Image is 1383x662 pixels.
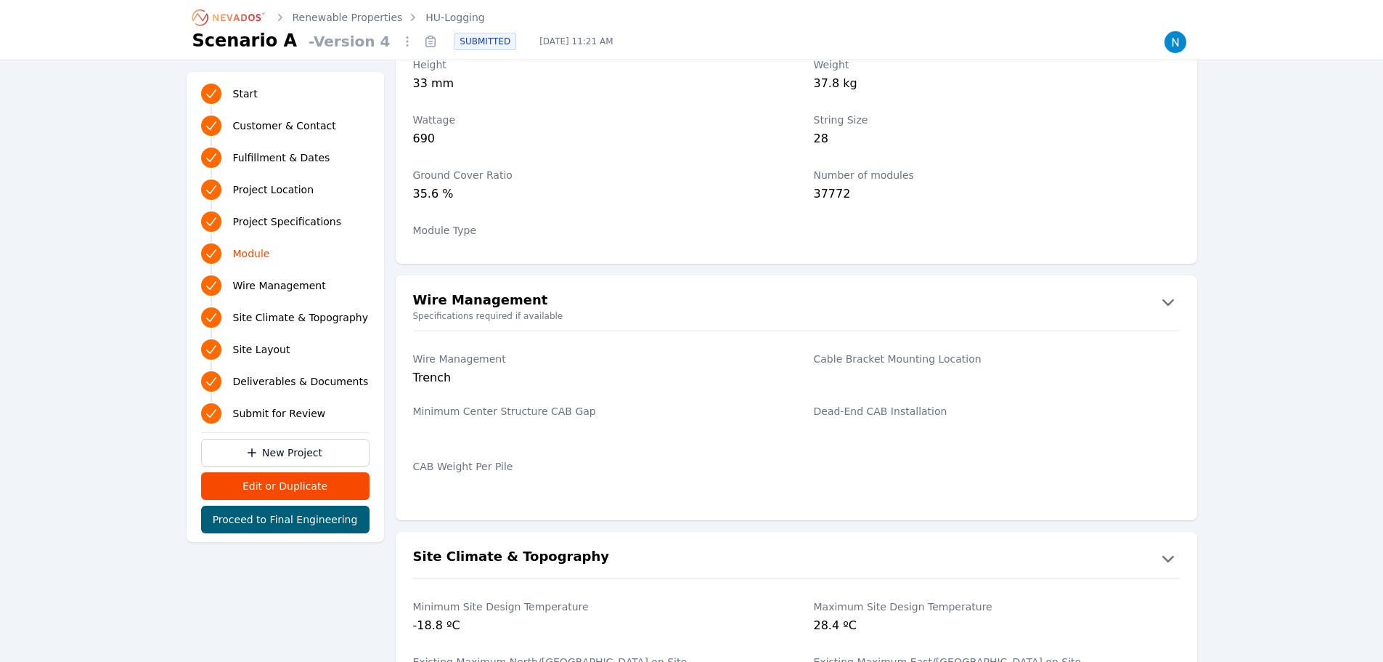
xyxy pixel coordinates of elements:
span: Fulfillment & Dates [233,150,330,165]
label: Number of modules [814,168,1180,182]
div: 28 [814,130,1180,150]
span: Project Location [233,182,314,197]
div: Trench [413,369,779,387]
span: Project Specifications [233,214,342,229]
a: HU-Logging [425,10,484,25]
div: 28.4 ºC [814,617,1180,637]
span: Module [233,246,270,261]
label: Minimum Center Structure CAB Gap [413,404,779,419]
label: Dead-End CAB Installation [814,404,1180,419]
nav: Progress [201,81,370,427]
label: Wattage [413,113,779,127]
span: Start [233,86,258,101]
div: 37.8 kg [814,75,1180,95]
a: Renewable Properties [293,10,403,25]
span: Wire Management [233,278,326,293]
span: [DATE] 11:21 AM [528,36,624,47]
label: Maximum Site Design Temperature [814,600,1180,614]
label: Minimum Site Design Temperature [413,600,779,614]
h1: Scenario A [192,29,298,52]
small: Specifications required if available [396,310,1197,322]
span: Submit for Review [233,406,326,421]
a: New Project [201,439,370,467]
div: 37772 [814,185,1180,206]
button: Proceed to Final Engineering [201,506,370,533]
div: 690 [413,130,779,150]
span: Deliverables & Documents [233,374,369,389]
h2: Wire Management [413,290,548,313]
label: Weight [814,57,1180,72]
label: CAB Weight Per Pile [413,459,779,474]
img: Nick Rompala [1164,31,1187,54]
span: Customer & Contact [233,118,336,133]
span: Site Layout [233,342,290,357]
nav: Breadcrumb [192,6,485,29]
label: String Size [814,113,1180,127]
button: Edit or Duplicate [201,472,370,500]
label: Ground Cover Ratio [413,168,779,182]
button: Site Climate & Topography [396,546,1197,570]
label: Module Type [413,223,779,238]
h2: Site Climate & Topography [413,546,610,570]
label: Wire Management [413,352,779,366]
div: 35.6 % [413,185,779,206]
label: Height [413,57,779,72]
div: SUBMITTED [454,33,516,50]
div: 33 mm [413,75,779,95]
button: Wire Management [396,290,1197,313]
label: Cable Bracket Mounting Location [814,352,1180,366]
span: Site Climate & Topography [233,310,368,325]
div: -18.8 ºC [413,617,779,637]
span: - Version 4 [303,31,396,52]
